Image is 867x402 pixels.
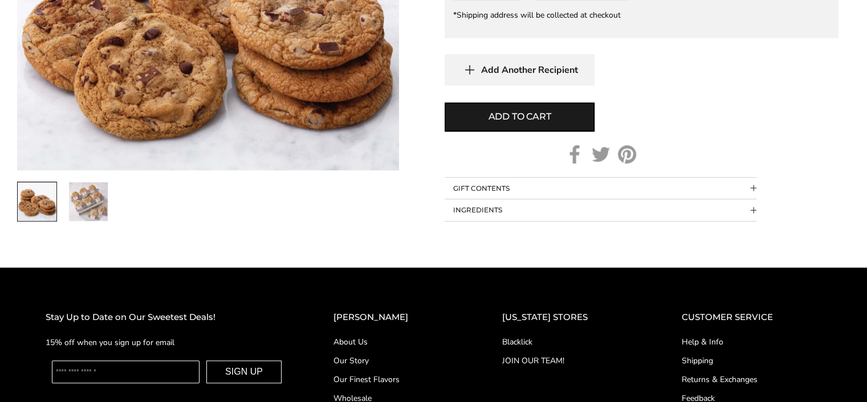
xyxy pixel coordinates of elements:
[592,145,610,163] a: Twitter
[682,336,821,348] a: Help & Info
[502,336,636,348] a: Blacklick
[445,102,595,132] button: Add to cart
[682,310,821,325] h2: CUSTOMER SERVICE
[17,182,57,221] a: 1 / 2
[618,145,636,163] a: Pinterest
[682,374,821,385] a: Returns & Exchanges
[9,359,118,393] iframe: Sign Up via Text for Offers
[481,64,578,76] span: Add Another Recipient
[69,182,108,221] img: Just The Cookies - All Chocolate Chip Cookies
[46,336,288,349] p: 15% off when you sign up for email
[445,54,595,85] button: Add Another Recipient
[682,355,821,367] a: Shipping
[445,199,756,221] button: Collapsible block button
[489,110,551,124] span: Add to cart
[565,145,584,163] a: Facebook
[68,182,108,221] a: 2 / 2
[18,182,56,221] img: Just The Cookies - All Chocolate Chip Cookies
[206,360,282,383] button: SIGN UP
[46,310,288,325] h2: Stay Up to Date on Our Sweetest Deals!
[453,10,830,20] div: *Shipping address will be collected at checkout
[333,374,457,385] a: Our Finest Flavors
[333,336,457,348] a: About Us
[52,360,200,383] input: Enter your email
[502,355,636,367] a: JOIN OUR TEAM!
[333,355,457,367] a: Our Story
[333,310,457,325] h2: [PERSON_NAME]
[445,178,756,199] button: Collapsible block button
[502,310,636,325] h2: [US_STATE] STORES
